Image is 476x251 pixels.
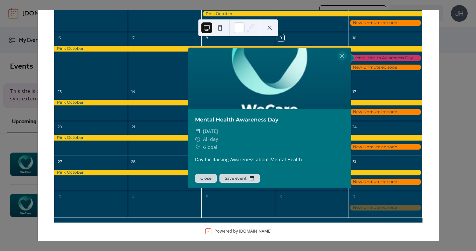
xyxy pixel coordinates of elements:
[130,193,137,200] div: 4
[56,123,64,131] div: 20
[130,88,137,95] div: 14
[349,65,422,70] div: New Unmute episode
[277,34,284,41] div: 9
[54,170,422,175] div: Pink October
[277,193,284,200] div: 6
[349,109,422,115] div: New Unmute episode
[195,174,217,183] button: Close
[54,100,422,105] div: Pink October
[56,158,64,165] div: 27
[349,144,422,150] div: New Unmute episode
[56,193,64,200] div: 3
[195,127,200,135] div: ​
[195,143,200,151] div: ​
[54,135,422,141] div: Pink October
[195,135,200,143] div: ​
[203,34,211,41] div: 8
[219,174,260,183] button: Save event
[188,156,351,163] div: Day for Raising Awareness about Mental Health
[214,228,272,234] div: Powered by
[130,123,137,131] div: 21
[203,127,218,135] span: [DATE]
[349,179,422,185] div: New Unmute episode
[188,116,351,124] div: Mental Health Awareness Day
[351,193,358,200] div: 7
[351,34,358,41] div: 10
[130,34,137,41] div: 7
[56,88,64,95] div: 13
[130,158,137,165] div: 28
[349,205,422,211] div: New Unmute episode
[203,193,211,200] div: 5
[349,55,422,61] div: Mental Health Awareness Day
[54,46,422,52] div: Pink October
[203,135,218,143] span: All day
[239,228,272,234] a: [DOMAIN_NAME]
[56,34,64,41] div: 6
[203,143,217,151] span: Global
